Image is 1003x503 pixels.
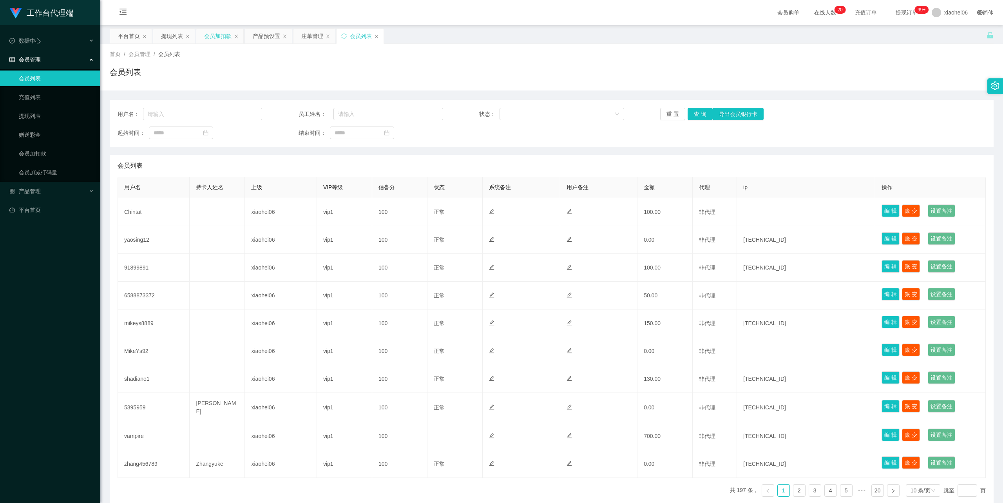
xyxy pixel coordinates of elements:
[19,146,94,161] a: 会员加扣款
[637,198,693,226] td: 100.00
[809,484,821,497] li: 3
[637,282,693,309] td: 50.00
[928,288,955,300] button: 设置备注
[688,108,713,120] button: 查 询
[434,404,445,411] span: 正常
[887,484,900,497] li: 下一页
[282,34,287,39] i: 图标: close
[902,400,920,413] button: 账 变
[699,320,715,326] span: 非代理
[637,226,693,254] td: 0.00
[333,108,443,120] input: 请输入
[118,254,190,282] td: 91899891
[317,254,372,282] td: vip1
[372,254,427,282] td: 100
[637,422,693,450] td: 700.00
[317,393,372,422] td: vip1
[778,485,789,496] a: 1
[434,209,445,215] span: 正常
[196,184,223,190] span: 持卡人姓名
[699,461,715,467] span: 非代理
[27,0,74,25] h1: 工作台代理端
[615,112,619,117] i: 图标: down
[730,484,759,497] li: 共 197 条，
[840,485,852,496] a: 5
[931,488,936,494] i: 图标: down
[837,6,840,14] p: 2
[374,34,379,39] i: 图标: close
[372,365,427,393] td: 100
[118,29,140,43] div: 平台首页
[737,393,875,422] td: [TECHNICAL_ID]
[9,57,15,62] i: 图标: table
[185,34,190,39] i: 图标: close
[9,38,15,43] i: 图标: check-circle-o
[882,316,900,328] button: 编 辑
[434,320,445,326] span: 正常
[928,204,955,217] button: 设置备注
[317,450,372,478] td: vip1
[567,264,572,270] i: 图标: edit
[489,264,494,270] i: 图标: edit
[299,129,330,137] span: 结束时间：
[902,288,920,300] button: 账 变
[737,450,875,478] td: [TECHNICAL_ID]
[245,365,317,393] td: xiaohei06
[372,226,427,254] td: 100
[110,51,121,57] span: 首页
[699,237,715,243] span: 非代理
[118,365,190,393] td: shadiano1
[190,393,245,422] td: [PERSON_NAME]
[19,89,94,105] a: 充值列表
[253,29,280,43] div: 产品预设置
[928,400,955,413] button: 设置备注
[129,51,150,57] span: 会员管理
[856,484,868,497] span: •••
[372,393,427,422] td: 100
[19,71,94,86] a: 会员列表
[892,10,922,15] span: 提现订单
[143,108,262,120] input: 请输入
[637,365,693,393] td: 130.00
[637,450,693,478] td: 0.00
[637,393,693,422] td: 0.00
[699,433,715,439] span: 非代理
[19,165,94,180] a: 会员加减打码量
[882,288,900,300] button: 编 辑
[317,282,372,309] td: vip1
[154,51,155,57] span: /
[871,484,884,497] li: 20
[118,422,190,450] td: vampire
[378,184,395,190] span: 信誉分
[245,309,317,337] td: xiaohei06
[902,429,920,441] button: 账 变
[434,292,445,299] span: 正常
[737,365,875,393] td: [TECHNICAL_ID]
[914,6,929,14] sup: 1065
[987,32,994,39] i: 图标: unlock
[9,188,15,194] i: 图标: appstore-o
[793,485,805,496] a: 2
[737,226,875,254] td: [TECHNICAL_ID]
[928,344,955,356] button: 设置备注
[928,429,955,441] button: 设置备注
[434,237,445,243] span: 正常
[809,485,821,496] a: 3
[567,404,572,410] i: 图标: edit
[489,404,494,410] i: 图标: edit
[9,9,74,16] a: 工作台代理端
[856,484,868,497] li: 向后 5 页
[766,489,770,493] i: 图标: left
[19,108,94,124] a: 提现列表
[882,344,900,356] button: 编 辑
[902,260,920,273] button: 账 变
[489,433,494,438] i: 图标: edit
[743,184,748,190] span: ip
[118,161,143,170] span: 会员列表
[9,188,41,194] span: 产品管理
[326,34,330,39] i: 图标: close
[882,184,893,190] span: 操作
[762,484,774,497] li: 上一页
[9,202,94,218] a: 图标: dashboard平台首页
[977,10,983,15] i: 图标: global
